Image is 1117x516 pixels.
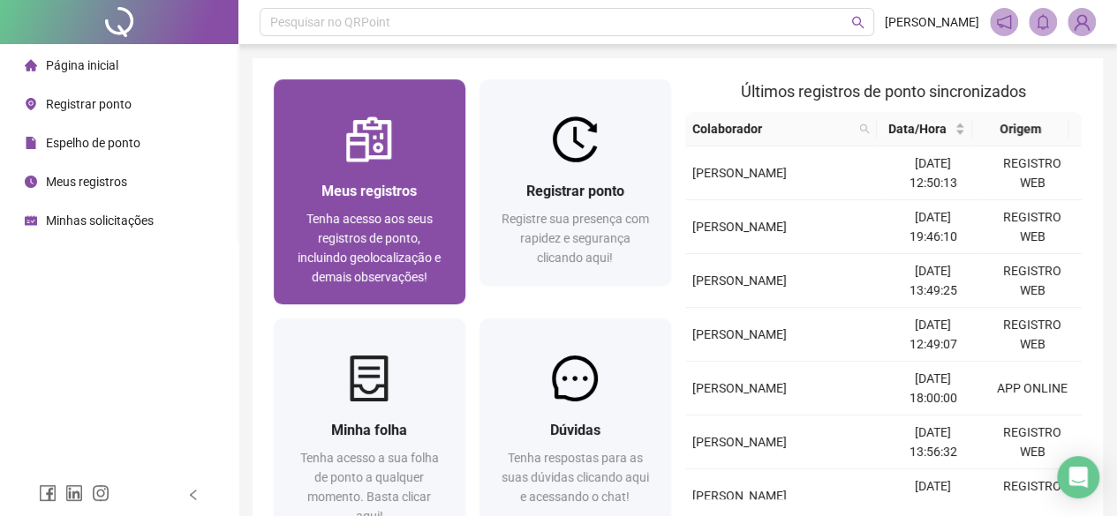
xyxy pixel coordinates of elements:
span: Data/Hora [884,119,952,138]
span: [PERSON_NAME] [692,166,787,180]
td: [DATE] 19:46:10 [883,200,982,254]
span: Registre sua presença com rapidez e segurança clicando aqui! [502,212,649,265]
td: REGISTRO WEB [983,308,1082,362]
span: Colaborador [692,119,852,138]
span: Registrar ponto [526,183,624,199]
span: Registrar ponto [46,97,132,111]
span: schedule [25,214,37,227]
span: linkedin [65,484,83,502]
td: REGISTRO WEB [983,146,1082,200]
a: Registrar pontoRegistre sua presença com rapidez e segurança clicando aqui! [479,79,671,285]
span: instagram [92,484,109,502]
a: Meus registrosTenha acesso aos seus registros de ponto, incluindo geolocalização e demais observa... [274,79,465,304]
td: [DATE] 18:00:00 [883,362,982,415]
span: Página inicial [46,58,118,72]
span: Espelho de ponto [46,136,140,150]
span: clock-circle [25,176,37,188]
span: [PERSON_NAME] [692,327,787,341]
td: REGISTRO WEB [983,254,1082,308]
span: search [859,123,870,134]
th: Data/Hora [877,112,973,146]
span: facebook [39,484,57,502]
span: Minhas solicitações [46,213,154,228]
span: [PERSON_NAME] [692,435,787,449]
span: Dúvidas [550,422,600,438]
span: Tenha respostas para as suas dúvidas clicando aqui e acessando o chat! [502,451,649,504]
span: [PERSON_NAME] [692,489,787,503]
td: REGISTRO WEB [983,200,1082,254]
span: search [856,116,873,142]
span: search [851,16,864,29]
span: Últimos registros de ponto sincronizados [741,82,1026,101]
span: left [187,489,200,501]
span: notification [996,14,1012,30]
div: Open Intercom Messenger [1057,456,1099,498]
th: Origem [972,112,1068,146]
span: Meus registros [321,183,417,199]
span: [PERSON_NAME] [885,12,979,32]
span: environment [25,98,37,110]
span: [PERSON_NAME] [692,273,787,288]
span: Meus registros [46,175,127,189]
span: home [25,59,37,71]
span: [PERSON_NAME] [692,381,787,395]
span: Minha folha [331,422,407,438]
img: 56000 [1068,9,1095,35]
td: [DATE] 12:50:13 [883,146,982,200]
td: [DATE] 12:49:07 [883,308,982,362]
span: Tenha acesso aos seus registros de ponto, incluindo geolocalização e demais observações! [298,212,441,284]
td: APP ONLINE [983,362,1082,415]
span: file [25,137,37,149]
span: [PERSON_NAME] [692,220,787,234]
span: bell [1035,14,1051,30]
td: REGISTRO WEB [983,415,1082,469]
td: [DATE] 13:56:32 [883,415,982,469]
td: [DATE] 13:49:25 [883,254,982,308]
